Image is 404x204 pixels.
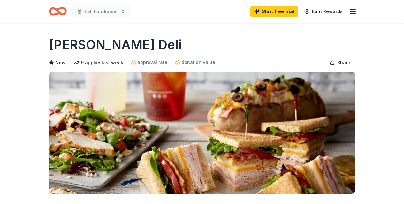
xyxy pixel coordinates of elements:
[49,72,355,194] img: Image for McAlister's Deli
[72,5,131,18] button: Fall Fundraiser
[55,59,65,66] span: New
[85,8,118,15] span: Fall Fundraiser
[175,58,215,66] a: donation value
[337,59,350,66] span: Share
[131,58,167,66] a: approval rate
[49,36,182,54] h1: [PERSON_NAME] Deli
[73,59,123,66] div: 9 applies last week
[49,4,67,19] a: Home
[324,56,355,69] button: Share
[137,58,167,66] span: approval rate
[181,58,215,66] span: donation value
[250,6,298,17] a: Start free trial
[301,6,347,17] a: Earn Rewards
